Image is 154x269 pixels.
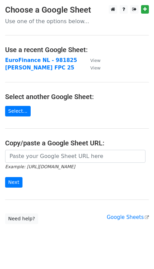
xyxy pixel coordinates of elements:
small: View [90,58,101,63]
a: EuroFinance NL - 981825 [5,57,77,63]
p: Use one of the options below... [5,18,149,25]
h4: Copy/paste a Google Sheet URL: [5,139,149,147]
input: Paste your Google Sheet URL here [5,150,145,163]
a: Google Sheets [107,214,149,220]
a: [PERSON_NAME] FPC 25 [5,65,74,71]
input: Next [5,177,22,188]
h4: Use a recent Google Sheet: [5,46,149,54]
small: View [90,65,101,70]
a: Need help? [5,213,38,224]
small: Example: [URL][DOMAIN_NAME] [5,164,75,169]
a: View [83,57,101,63]
h3: Choose a Google Sheet [5,5,149,15]
a: Select... [5,106,31,116]
a: View [83,65,101,71]
h4: Select another Google Sheet: [5,93,149,101]
iframe: Chat Widget [120,236,154,269]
